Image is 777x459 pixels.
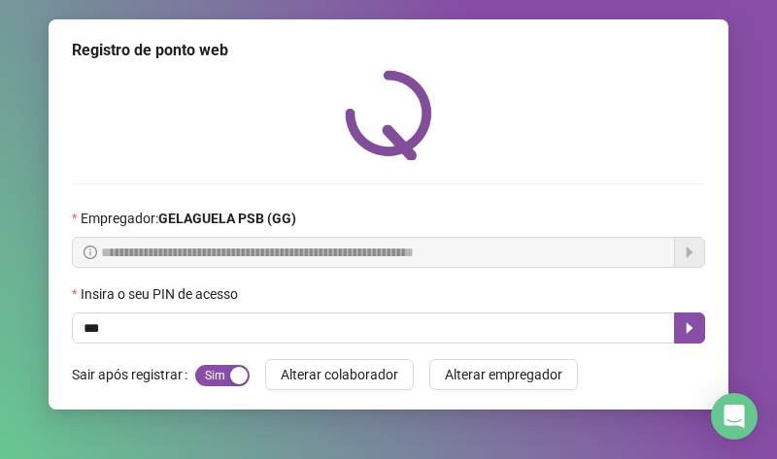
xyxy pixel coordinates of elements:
[445,364,562,385] span: Alterar empregador
[682,320,697,336] span: caret-right
[429,359,578,390] button: Alterar empregador
[72,283,251,305] label: Insira o seu PIN de acesso
[72,359,195,390] label: Sair após registrar
[281,364,398,385] span: Alterar colaborador
[81,208,296,229] span: Empregador :
[72,39,705,62] div: Registro de ponto web
[345,70,432,160] img: QRPoint
[711,393,758,440] div: Open Intercom Messenger
[265,359,414,390] button: Alterar colaborador
[84,246,97,259] span: info-circle
[158,211,296,226] strong: GELAGUELA PSB (GG)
